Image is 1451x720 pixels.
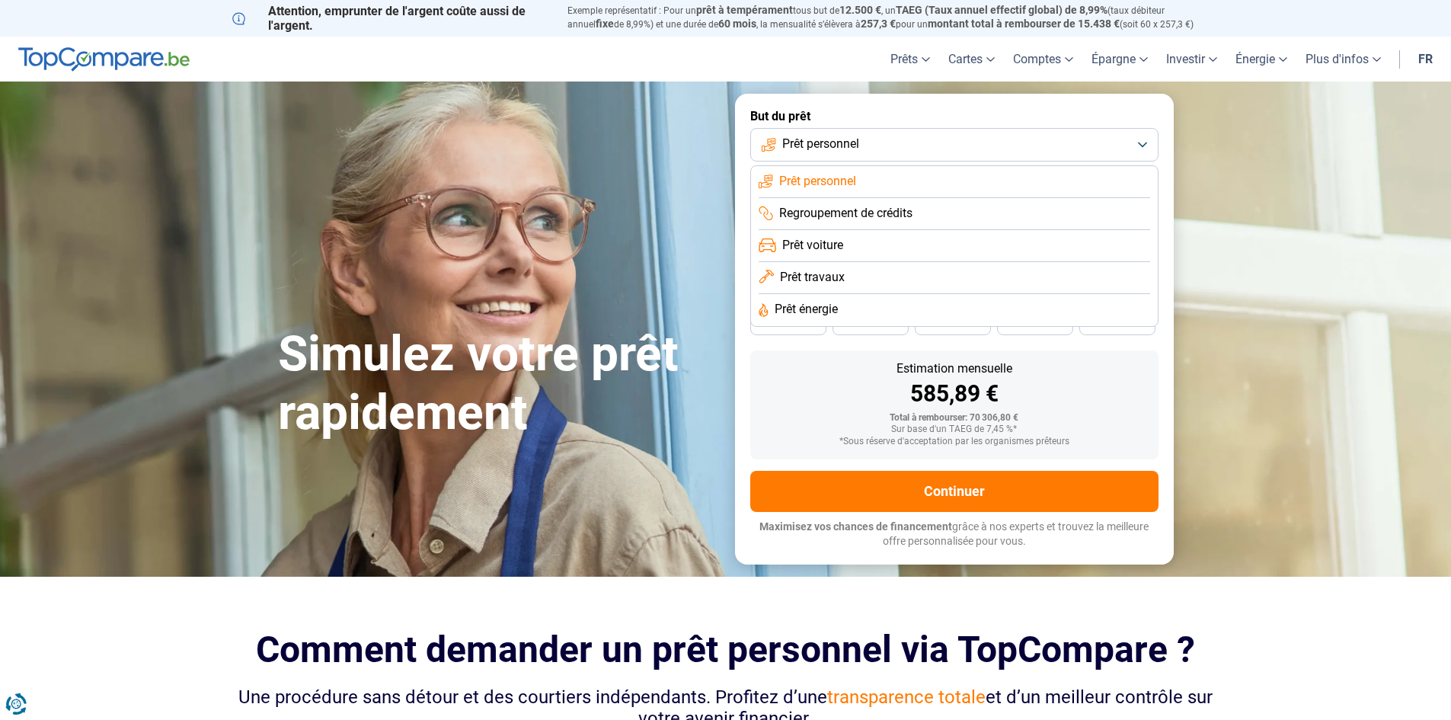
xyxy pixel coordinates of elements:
[779,173,856,190] span: Prêt personnel
[779,205,912,222] span: Regroupement de crédits
[839,4,881,16] span: 12.500 €
[782,237,843,254] span: Prêt voiture
[775,301,838,318] span: Prêt énergie
[762,413,1146,424] div: Total à rembourser: 70 306,80 €
[782,136,859,152] span: Prêt personnel
[762,424,1146,435] div: Sur base d'un TAEG de 7,45 %*
[750,471,1159,512] button: Continuer
[936,319,970,328] span: 36 mois
[278,325,717,443] h1: Simulez votre prêt rapidement
[881,37,939,82] a: Prêts
[696,4,793,16] span: prêt à tempérament
[750,128,1159,162] button: Prêt personnel
[827,686,986,708] span: transparence totale
[567,4,1219,31] p: Exemple représentatif : Pour un tous but de , un (taux débiteur annuel de 8,99%) et une durée de ...
[1409,37,1442,82] a: fr
[1018,319,1052,328] span: 30 mois
[939,37,1004,82] a: Cartes
[780,269,845,286] span: Prêt travaux
[1296,37,1390,82] a: Plus d'infos
[1101,319,1134,328] span: 24 mois
[1004,37,1082,82] a: Comptes
[854,319,887,328] span: 42 mois
[772,319,805,328] span: 48 mois
[762,363,1146,375] div: Estimation mensuelle
[1226,37,1296,82] a: Énergie
[1082,37,1157,82] a: Épargne
[896,4,1107,16] span: TAEG (Taux annuel effectif global) de 8,99%
[928,18,1120,30] span: montant total à rembourser de 15.438 €
[759,520,952,533] span: Maximisez vos chances de financement
[762,382,1146,405] div: 585,89 €
[232,629,1219,670] h2: Comment demander un prêt personnel via TopCompare ?
[750,520,1159,549] p: grâce à nos experts et trouvez la meilleure offre personnalisée pour vous.
[1157,37,1226,82] a: Investir
[861,18,896,30] span: 257,3 €
[762,437,1146,447] div: *Sous réserve d'acceptation par les organismes prêteurs
[18,47,190,72] img: TopCompare
[232,4,549,33] p: Attention, emprunter de l'argent coûte aussi de l'argent.
[596,18,614,30] span: fixe
[750,109,1159,123] label: But du prêt
[718,18,756,30] span: 60 mois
